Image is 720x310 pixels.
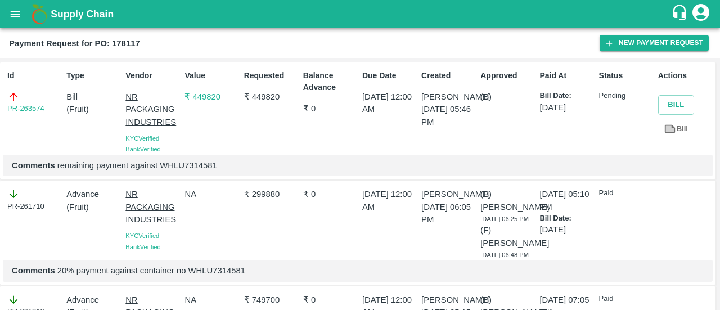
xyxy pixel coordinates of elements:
p: ₹ 749700 [244,294,299,306]
p: [PERSON_NAME] [421,188,476,200]
span: KYC Verified [125,232,159,239]
p: ₹ 0 [303,294,358,306]
p: [PERSON_NAME] [421,294,476,306]
p: Type [66,70,121,82]
p: ₹ 0 [303,188,358,200]
p: [DATE] 05:10 PM [539,188,594,213]
p: 20% payment against container no WHLU7314581 [12,264,704,277]
img: logo [28,3,51,25]
div: account of current user [691,2,711,26]
p: [DATE] 12:00 AM [362,91,417,116]
a: Bill [658,119,694,139]
p: Paid [599,294,654,304]
b: Comments [12,266,55,275]
p: Value [184,70,239,82]
a: PR-263574 [7,103,44,114]
b: Supply Chain [51,8,114,20]
span: Bank Verified [125,244,160,250]
p: ₹ 0 [303,102,358,115]
p: Bill Date: [539,91,594,101]
div: PR-261710 [7,188,62,212]
p: remaining payment against WHLU7314581 [12,159,704,172]
p: [DATE] [539,101,594,114]
b: Payment Request for PO: 178117 [9,39,140,48]
div: customer-support [671,4,691,24]
a: Supply Chain [51,6,671,22]
p: Actions [658,70,713,82]
span: [DATE] 06:25 PM [480,215,529,222]
p: [DATE] 06:05 PM [421,201,476,226]
p: NR PACKAGING INDUSTRIES [125,91,180,128]
p: [DATE] [539,223,594,236]
p: Advance [66,294,121,306]
p: Id [7,70,62,82]
p: ₹ 449820 [244,91,299,103]
p: [PERSON_NAME] [421,91,476,103]
p: Paid [599,188,654,199]
span: Bank Verified [125,146,160,152]
p: NA [184,188,239,200]
p: Status [599,70,654,82]
b: Comments [12,161,55,170]
p: Vendor [125,70,180,82]
p: Bill Date: [539,213,594,224]
span: [DATE] 06:48 PM [480,251,529,258]
button: New Payment Request [600,35,709,51]
p: Due Date [362,70,417,82]
p: (B) [480,91,535,103]
p: NA [184,294,239,306]
p: ( Fruit ) [66,201,121,213]
p: NR PACKAGING INDUSTRIES [125,188,180,226]
p: Advance [66,188,121,200]
p: Approved [480,70,535,82]
p: Requested [244,70,299,82]
p: [DATE] 05:46 PM [421,103,476,128]
p: (F) [PERSON_NAME] [480,224,535,249]
button: Bill [658,95,694,115]
p: ( Fruit ) [66,103,121,115]
p: ₹ 299880 [244,188,299,200]
p: Bill [66,91,121,103]
p: (B) [PERSON_NAME] [480,188,535,213]
p: Pending [599,91,654,101]
p: ₹ 449820 [184,91,239,103]
p: [DATE] 12:00 AM [362,188,417,213]
p: Paid At [539,70,594,82]
button: open drawer [2,1,28,27]
p: Created [421,70,476,82]
span: KYC Verified [125,135,159,142]
p: Balance Advance [303,70,358,93]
